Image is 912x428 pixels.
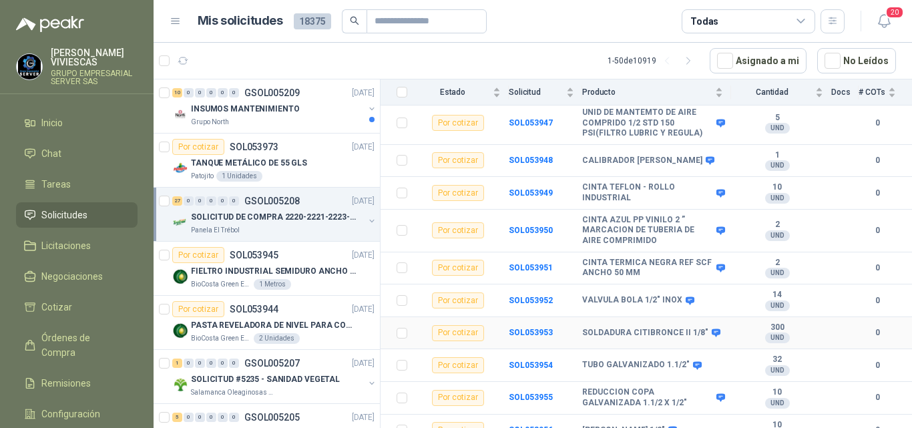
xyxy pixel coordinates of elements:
[352,195,375,208] p: [DATE]
[859,187,896,200] b: 0
[509,156,553,165] a: SOL053948
[16,141,138,166] a: Chat
[509,79,582,105] th: Solicitud
[154,134,380,188] a: Por cotizarSOL053973[DATE] Company LogoTANQUE METÁLICO DE 55 GLSPatojito1 Unidades
[765,398,790,409] div: UND
[765,365,790,376] div: UND
[509,226,553,235] b: SOL053950
[184,88,194,97] div: 0
[17,54,42,79] img: Company Logo
[41,376,91,391] span: Remisiones
[765,160,790,171] div: UND
[218,196,228,206] div: 0
[41,116,63,130] span: Inicio
[582,156,702,166] b: CALIBRADOR [PERSON_NAME]
[765,123,790,134] div: UND
[229,413,239,422] div: 0
[41,407,100,421] span: Configuración
[731,220,823,230] b: 2
[352,411,375,424] p: [DATE]
[41,146,61,161] span: Chat
[191,373,340,386] p: SOLICITUD #5235 - SANIDAD VEGETAL
[731,290,823,300] b: 14
[172,355,377,398] a: 1 0 0 0 0 0 GSOL005207[DATE] Company LogoSOLICITUD #5235 - SANIDAD VEGETALSalamanca Oleaginosas SAS
[172,413,182,422] div: 5
[509,328,553,337] a: SOL053953
[41,269,103,284] span: Negociaciones
[352,141,375,154] p: [DATE]
[41,300,72,314] span: Cotizar
[765,300,790,311] div: UND
[230,250,278,260] p: SOL053945
[195,359,205,368] div: 0
[731,355,823,365] b: 32
[191,279,251,290] p: BioCosta Green Energy S.A.S
[872,9,896,33] button: 20
[172,193,377,236] a: 27 0 0 0 0 0 GSOL005208[DATE] Company LogoSOLICITUD DE COMPRA 2220-2221-2223-2224Panela El Trébol
[172,196,182,206] div: 27
[254,333,300,344] div: 2 Unidades
[172,323,188,339] img: Company Logo
[16,371,138,396] a: Remisiones
[582,79,731,105] th: Producto
[710,48,807,73] button: Asignado a mi
[191,171,214,182] p: Patojito
[191,265,357,278] p: FIELTRO INDUSTRIAL SEMIDURO ANCHO 25 MM
[731,87,813,97] span: Cantidad
[191,225,240,236] p: Panela El Trébol
[509,87,563,97] span: Solicitud
[229,196,239,206] div: 0
[244,413,300,422] p: GSOL005205
[229,359,239,368] div: 0
[154,242,380,296] a: Por cotizarSOL053945[DATE] Company LogoFIELTRO INDUSTRIAL SEMIDURO ANCHO 25 MMBioCosta Green Ener...
[16,202,138,228] a: Solicitudes
[206,359,216,368] div: 0
[509,296,553,305] a: SOL053952
[765,230,790,241] div: UND
[154,296,380,350] a: Por cotizarSOL053944[DATE] Company LogoPASTA REVELADORA DE NIVEL PARA COMBUSTIBLES/ACEITES DE COL...
[16,401,138,427] a: Configuración
[582,108,713,139] b: UNID DE MANTEMTO DE AIRE COMPRIDO 1/2 STD 150 PSI(FILTRO LUBRIC Y REGULA)
[432,390,484,406] div: Por cotizar
[184,359,194,368] div: 0
[432,292,484,308] div: Por cotizar
[172,139,224,155] div: Por cotizar
[415,87,490,97] span: Estado
[509,188,553,198] a: SOL053949
[195,196,205,206] div: 0
[244,88,300,97] p: GSOL005209
[198,11,283,31] h1: Mis solicitudes
[509,118,553,128] a: SOL053947
[582,387,713,408] b: REDUCCION COPA GALVANIZADA 1.1/2 X 1/2"
[432,260,484,276] div: Por cotizar
[195,88,205,97] div: 0
[765,333,790,343] div: UND
[509,361,553,370] b: SOL053954
[191,333,251,344] p: BioCosta Green Energy S.A.S
[191,319,357,332] p: PASTA REVELADORA DE NIVEL PARA COMBUSTIBLES/ACEITES DE COLOR ROSADA marca kolor kut
[184,413,194,422] div: 0
[859,294,896,307] b: 0
[859,117,896,130] b: 0
[218,88,228,97] div: 0
[731,79,831,105] th: Cantidad
[172,85,377,128] a: 10 0 0 0 0 0 GSOL005209[DATE] Company LogoINSUMOS MANTENIMIENTOGrupo North
[415,79,509,105] th: Estado
[184,196,194,206] div: 0
[582,215,713,246] b: CINTA AZUL PP VINILO 2 ” MARCACION DE TUBERIA DE AIRE COMPRIMIDO
[509,263,553,272] a: SOL053951
[229,88,239,97] div: 0
[509,393,553,402] a: SOL053955
[432,115,484,131] div: Por cotizar
[859,224,896,237] b: 0
[16,233,138,258] a: Licitaciones
[191,157,307,170] p: TANQUE METÁLICO DE 55 GLS
[16,294,138,320] a: Cotizar
[582,258,713,278] b: CINTA TERMICA NEGRA REF SCF ANCHO 50 MM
